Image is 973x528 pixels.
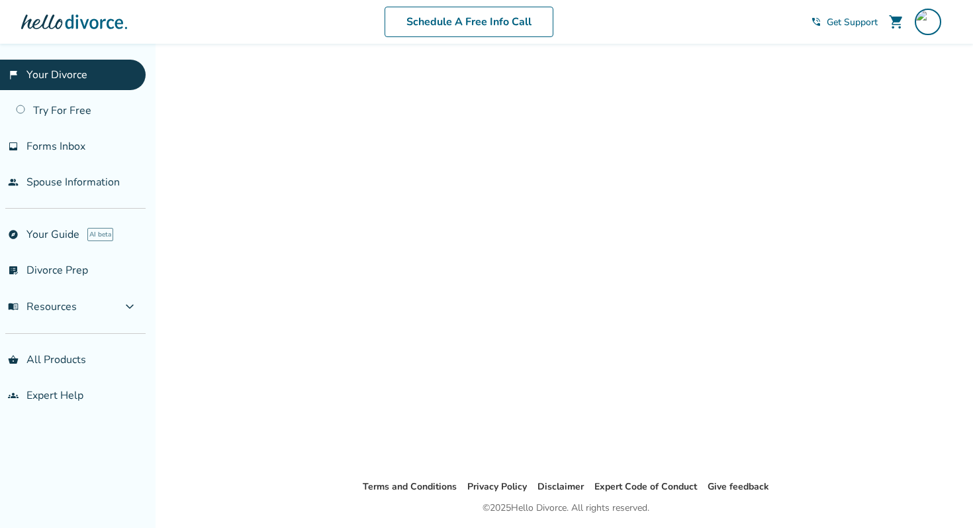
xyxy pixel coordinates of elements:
[827,16,878,28] span: Get Support
[8,70,19,80] span: flag_2
[537,479,584,495] li: Disclaimer
[363,480,457,493] a: Terms and Conditions
[467,480,527,493] a: Privacy Policy
[122,299,138,315] span: expand_more
[8,299,77,314] span: Resources
[811,16,878,28] a: phone_in_talkGet Support
[483,500,649,516] div: © 2025 Hello Divorce. All rights reserved.
[8,141,19,152] span: inbox
[8,229,19,240] span: explore
[8,390,19,401] span: groups
[811,17,821,27] span: phone_in_talk
[8,177,19,187] span: people
[888,14,904,30] span: shopping_cart
[385,7,553,37] a: Schedule A Free Info Call
[8,354,19,365] span: shopping_basket
[26,139,85,154] span: Forms Inbox
[87,228,113,241] span: AI beta
[708,479,769,495] li: Give feedback
[915,9,941,35] img: meancl@hotmail.com
[594,480,697,493] a: Expert Code of Conduct
[8,301,19,312] span: menu_book
[8,265,19,276] span: list_alt_check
